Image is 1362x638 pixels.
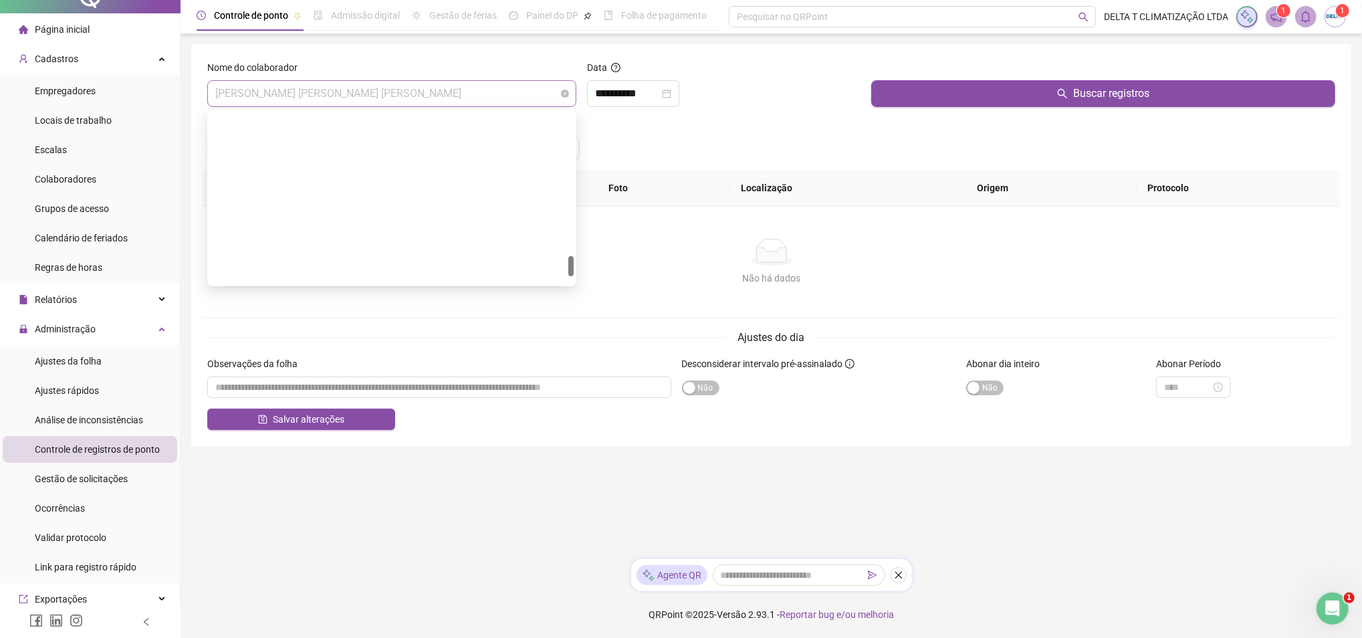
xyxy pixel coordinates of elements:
span: Controle de ponto [214,10,288,21]
span: facebook [29,614,43,627]
span: close-circle [561,90,569,98]
span: user-add [19,54,28,64]
span: Calendário de feriados [35,233,128,243]
span: Gestão de solicitações [35,473,128,484]
span: file [19,295,28,304]
span: Validar protocolo [35,532,106,543]
span: search [1057,88,1068,99]
span: lock [19,324,28,334]
span: Ajustes da folha [35,356,102,366]
img: 1782 [1325,7,1345,27]
span: Exportações [35,594,87,605]
span: Gestão de férias [429,10,497,21]
sup: 1 [1277,4,1290,17]
img: sparkle-icon.fc2bf0ac1784a2077858766a79e2daf3.svg [1240,9,1254,24]
span: sun [412,11,421,20]
span: WAGNER CASTRO DE OLIVEIRA [215,81,568,106]
span: Buscar registros [1073,86,1149,102]
span: dashboard [509,11,518,20]
span: Página inicial [35,24,90,35]
span: search [1079,12,1089,22]
span: Ocorrências [35,503,85,514]
sup: Atualize o seu contato no menu Meus Dados [1336,4,1349,17]
span: linkedin [49,614,63,627]
span: Painel do DP [526,10,578,21]
span: bell [1300,11,1312,23]
span: 1 [1344,593,1355,603]
span: Ajustes do dia [738,331,805,344]
div: Não há dados [218,271,1325,286]
span: Admissão digital [331,10,400,21]
span: send [868,570,877,580]
span: clock-circle [197,11,206,20]
span: Relatórios [35,294,77,305]
label: Abonar Período [1156,356,1230,371]
span: Reportar bug e/ou melhoria [780,609,894,620]
span: Link para registro rápido [35,562,136,572]
span: Grupos de acesso [35,203,109,214]
span: question-circle [611,63,620,72]
iframe: Intercom live chat [1317,593,1349,625]
label: Nome do colaborador [207,60,306,75]
label: Observações da folha [207,356,306,371]
span: Análise de inconsistências [35,415,143,425]
span: Locais de trabalho [35,115,112,126]
footer: QRPoint © 2025 - 2.93.1 - [181,591,1362,638]
span: export [19,595,28,604]
span: Desconsiderar intervalo pré-assinalado [682,358,843,369]
span: pushpin [584,12,592,20]
span: save [258,415,267,424]
span: book [604,11,613,20]
span: close [894,570,903,580]
div: Agente QR [637,565,707,585]
th: Localização [730,170,966,207]
span: home [19,25,28,34]
span: Versão [717,609,746,620]
span: Ajustes rápidos [35,385,99,396]
th: Foto [598,170,729,207]
span: pushpin [294,12,302,20]
img: sparkle-icon.fc2bf0ac1784a2077858766a79e2daf3.svg [642,568,655,582]
span: Escalas [35,144,67,155]
span: instagram [70,614,83,627]
span: Empregadores [35,86,96,96]
span: notification [1270,11,1282,23]
span: info-circle [845,359,855,368]
button: Buscar registros [871,80,1335,107]
label: Abonar dia inteiro [966,356,1048,371]
span: Salvar alterações [273,412,344,427]
span: left [142,617,151,627]
button: Salvar alterações [207,409,395,430]
span: Colaboradores [35,174,96,185]
span: file-done [314,11,323,20]
span: DELTA T CLIMATIZAÇÃO LTDA [1104,9,1228,24]
span: Controle de registros de ponto [35,444,160,455]
span: 1 [1341,6,1345,15]
th: Origem [966,170,1137,207]
span: Data [587,62,607,73]
span: Regras de horas [35,262,102,273]
span: Cadastros [35,54,78,64]
span: Administração [35,324,96,334]
th: Protocolo [1137,170,1341,207]
span: 1 [1282,6,1286,15]
span: Folha de pagamento [621,10,707,21]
